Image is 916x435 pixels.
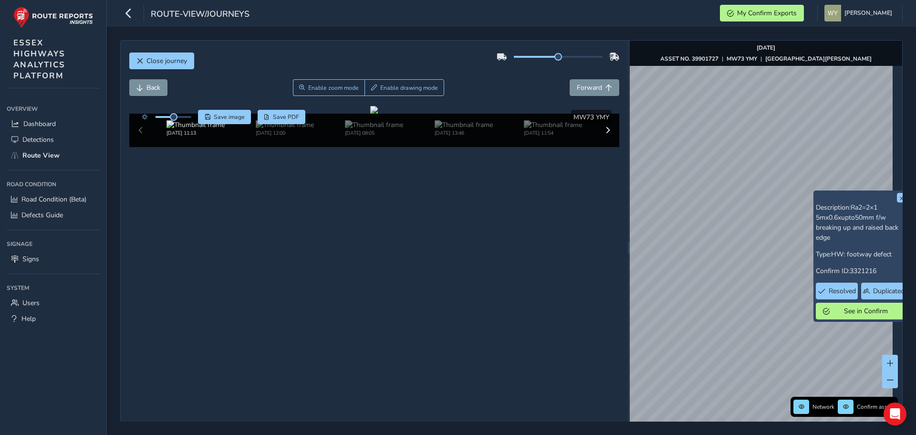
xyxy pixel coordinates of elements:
[573,113,609,122] span: MW73 YMY
[167,129,225,137] div: [DATE] 11:13
[214,113,245,121] span: Save image
[850,266,876,276] span: 3321216
[293,79,365,96] button: Zoom
[7,102,100,116] div: Overview
[7,132,100,148] a: Detections
[831,250,892,259] span: HW: footway defect
[765,55,872,63] strong: [GEOGRAPHIC_DATA][PERSON_NAME]
[577,83,602,92] span: Forward
[7,237,100,251] div: Signage
[524,129,582,137] div: [DATE] 11:54
[435,120,493,129] img: Thumbnail frame
[146,83,160,92] span: Back
[7,207,100,223] a: Defects Guide
[7,251,100,267] a: Signs
[816,202,906,243] p: Description:
[435,129,493,137] div: [DATE] 13:46
[824,5,895,21] button: [PERSON_NAME]
[524,120,582,129] img: Thumbnail frame
[897,193,906,202] button: x
[757,44,775,52] strong: [DATE]
[13,37,65,81] span: ESSEX HIGHWAYS ANALYTICS PLATFORM
[816,303,906,319] button: See in Confirm
[129,79,167,96] button: Back
[7,311,100,327] a: Help
[816,266,906,276] p: Confirm ID:
[720,5,804,21] button: My Confirm Exports
[660,55,718,63] strong: ASSET NO. 39901727
[7,191,100,207] a: Road Condition (Beta)
[812,403,834,411] span: Network
[256,120,314,129] img: Thumbnail frame
[857,403,895,411] span: Confirm assets
[570,79,619,96] button: Forward
[256,129,314,137] div: [DATE] 12:00
[7,177,100,191] div: Road Condition
[660,55,872,63] div: | |
[258,110,306,124] button: PDF
[364,79,444,96] button: Draw
[273,113,299,121] span: Save PDF
[22,298,40,308] span: Users
[167,120,225,129] img: Thumbnail frame
[873,286,905,296] span: Duplicated
[345,129,403,137] div: [DATE] 08:05
[824,5,841,21] img: diamond-layout
[345,120,403,129] img: Thumbnail frame
[737,9,797,18] span: My Confirm Exports
[816,249,906,259] p: Type:
[13,7,93,28] img: rr logo
[884,403,906,425] div: Open Intercom Messenger
[146,56,187,65] span: Close journey
[21,314,36,323] span: Help
[727,55,757,63] strong: MW73 YMY
[23,119,56,128] span: Dashboard
[7,148,100,163] a: Route View
[7,116,100,132] a: Dashboard
[816,203,898,242] span: Ra2=2×1 5mx0.6xupto50mm f/w breaking up and raised back edge
[22,151,60,160] span: Route View
[7,295,100,311] a: Users
[833,307,899,316] span: See in Confirm
[7,281,100,295] div: System
[844,5,892,21] span: [PERSON_NAME]
[380,84,438,92] span: Enable drawing mode
[151,8,250,21] span: route-view/journeys
[861,283,906,299] button: Duplicated
[129,53,194,69] button: Close journey
[816,283,858,299] button: Resolved
[829,286,856,296] span: Resolved
[198,110,251,124] button: Save
[22,255,39,264] span: Signs
[21,211,63,220] span: Defects Guide
[308,84,359,92] span: Enable zoom mode
[22,135,54,144] span: Detections
[21,195,86,204] span: Road Condition (Beta)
